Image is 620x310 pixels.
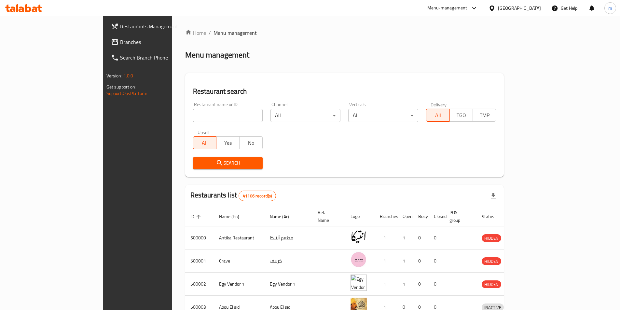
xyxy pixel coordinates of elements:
[216,136,240,149] button: Yes
[123,72,133,80] span: 1.0.0
[345,207,375,226] th: Logo
[318,209,338,224] span: Ref. Name
[214,29,257,37] span: Menu management
[120,22,201,30] span: Restaurants Management
[239,191,276,201] div: Total records count
[106,72,122,80] span: Version:
[185,50,249,60] h2: Menu management
[429,226,444,249] td: 0
[193,87,496,96] h2: Restaurant search
[429,273,444,296] td: 0
[429,249,444,273] td: 0
[193,157,263,169] button: Search
[429,111,447,120] span: All
[270,109,340,122] div: All
[193,109,263,122] input: Search for restaurant name or ID..
[482,257,501,265] div: HIDDEN
[413,207,429,226] th: Busy
[475,111,493,120] span: TMP
[265,226,312,249] td: مطعم أنتيكا
[482,234,501,242] div: HIDDEN
[106,89,148,98] a: Support.OpsPlatform
[120,54,201,61] span: Search Branch Phone
[219,213,248,221] span: Name (En)
[431,102,447,107] label: Delivery
[482,281,501,288] span: HIDDEN
[239,193,276,199] span: 41106 record(s)
[106,83,136,91] span: Get support on:
[209,29,211,37] li: /
[452,111,470,120] span: TGO
[482,258,501,265] span: HIDDEN
[214,249,265,273] td: Crave
[351,275,367,291] img: Egy Vendor 1
[239,136,263,149] button: No
[429,207,444,226] th: Closed
[348,109,418,122] div: All
[106,50,207,65] a: Search Branch Phone
[351,228,367,245] img: Antika Restaurant
[397,249,413,273] td: 1
[473,109,496,122] button: TMP
[242,138,260,148] span: No
[449,209,469,224] span: POS group
[196,138,214,148] span: All
[190,213,203,221] span: ID
[427,4,467,12] div: Menu-management
[413,273,429,296] td: 0
[375,249,397,273] td: 1
[265,273,312,296] td: Egy Vendor 1
[397,273,413,296] td: 1
[375,226,397,249] td: 1
[120,38,201,46] span: Branches
[482,235,501,242] span: HIDDEN
[426,109,449,122] button: All
[397,207,413,226] th: Open
[482,280,501,288] div: HIDDEN
[219,138,237,148] span: Yes
[413,249,429,273] td: 0
[498,5,541,12] div: [GEOGRAPHIC_DATA]
[482,213,503,221] span: Status
[193,136,216,149] button: All
[608,5,612,12] span: m
[190,190,276,201] h2: Restaurants list
[375,207,397,226] th: Branches
[375,273,397,296] td: 1
[214,226,265,249] td: Antika Restaurant
[198,159,258,167] span: Search
[214,273,265,296] td: Egy Vendor 1
[486,188,501,204] div: Export file
[185,29,504,37] nav: breadcrumb
[106,19,207,34] a: Restaurants Management
[106,34,207,50] a: Branches
[397,226,413,249] td: 1
[351,251,367,268] img: Crave
[265,249,312,273] td: كرييف
[198,130,210,134] label: Upsell
[270,213,297,221] span: Name (Ar)
[449,109,473,122] button: TGO
[413,226,429,249] td: 0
